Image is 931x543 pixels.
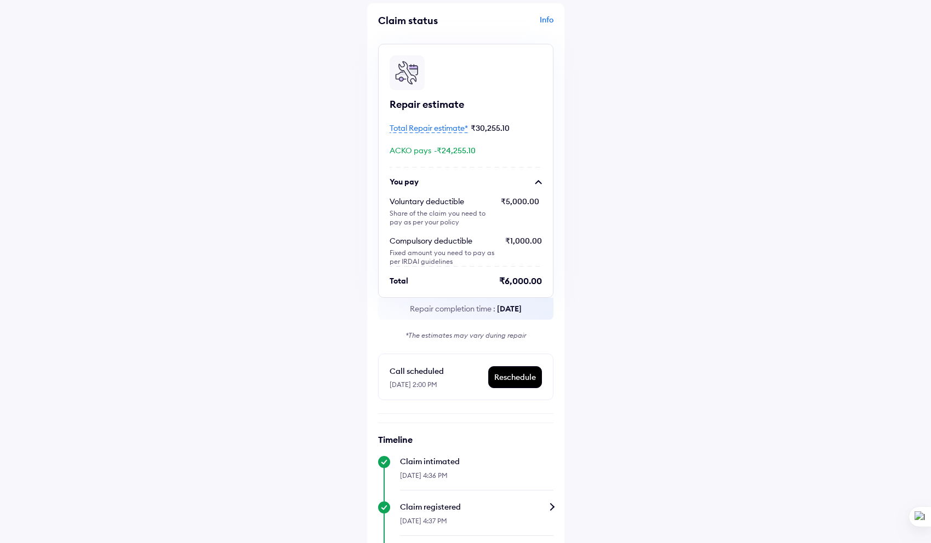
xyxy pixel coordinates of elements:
[378,298,553,320] div: Repair completion time :
[499,275,542,286] div: ₹6,000.00
[497,304,522,314] span: [DATE]
[390,209,496,227] div: Share of the claim you need to pay as per your policy
[390,378,488,389] div: [DATE] 2:00 PM
[390,98,542,111] div: Repair estimate
[390,176,419,187] div: You pay
[471,123,510,133] span: ₹30,255.10
[390,365,488,378] div: Call scheduled
[390,196,496,207] div: Voluntary deductible
[378,331,553,340] div: *The estimates may vary during repair
[400,456,553,467] div: Claim intimated
[378,434,553,445] h6: Timeline
[390,275,408,286] div: Total
[378,14,463,27] div: Claim status
[469,14,553,35] div: Info
[390,249,496,266] div: Fixed amount you need to pay as per IRDAI guidelines
[400,467,553,490] div: [DATE] 4:36 PM
[390,146,431,155] span: ACKO pays
[400,501,553,512] div: Claim registered
[501,197,539,206] span: ₹5,000.00
[505,235,542,266] div: ₹1,000.00
[390,235,496,246] div: Compulsory deductible
[434,146,476,155] span: -₹24,255.10
[390,123,468,133] span: Total Repair estimate*
[489,367,541,388] div: Reschedule
[400,512,553,536] div: [DATE] 4:37 PM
